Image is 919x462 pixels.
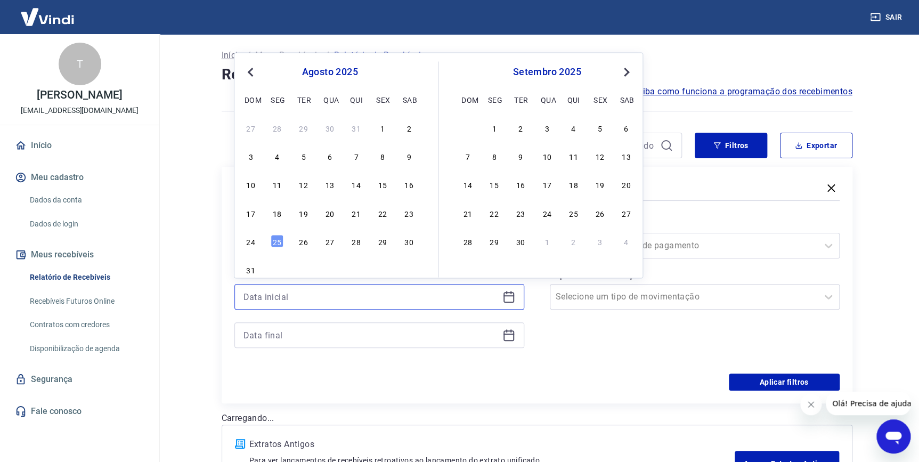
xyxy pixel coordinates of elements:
div: Choose sábado, 6 de setembro de 2025 [403,263,416,276]
p: / [247,49,251,62]
div: sab [403,93,416,106]
div: Choose quarta-feira, 30 de julho de 2025 [323,121,336,134]
p: Carregando... [222,412,852,425]
div: Choose quarta-feira, 24 de setembro de 2025 [541,206,554,219]
p: [PERSON_NAME] [37,90,122,101]
a: Disponibilização de agenda [26,338,147,360]
div: Choose segunda-feira, 1 de setembro de 2025 [488,121,501,134]
img: Vindi [13,1,82,33]
div: Choose sexta-feira, 5 de setembro de 2025 [376,263,389,276]
div: dom [245,93,257,106]
div: Choose domingo, 14 de setembro de 2025 [461,178,474,191]
div: Choose sexta-feira, 29 de agosto de 2025 [376,235,389,248]
div: Choose quinta-feira, 4 de setembro de 2025 [567,121,580,134]
iframe: Fechar mensagem [800,394,822,415]
button: Meu cadastro [13,166,147,189]
div: Choose quinta-feira, 18 de setembro de 2025 [567,178,580,191]
div: Choose domingo, 31 de agosto de 2025 [461,121,474,134]
div: Choose domingo, 7 de setembro de 2025 [461,150,474,163]
div: Choose quarta-feira, 3 de setembro de 2025 [323,263,336,276]
div: sex [376,93,389,106]
div: Choose sábado, 9 de agosto de 2025 [403,150,416,163]
div: qua [323,93,336,106]
div: Choose sábado, 6 de setembro de 2025 [620,121,632,134]
div: T [59,43,101,85]
iframe: Botão para abrir a janela de mensagens [876,419,910,453]
a: Dados da conta [26,189,147,211]
div: Choose terça-feira, 16 de setembro de 2025 [514,178,527,191]
div: Choose quarta-feira, 3 de setembro de 2025 [541,121,554,134]
div: Choose terça-feira, 5 de agosto de 2025 [297,150,310,163]
p: [EMAIL_ADDRESS][DOMAIN_NAME] [21,105,139,116]
div: sex [593,93,606,106]
div: qui [350,93,363,106]
div: Choose quarta-feira, 20 de agosto de 2025 [323,206,336,219]
button: Next Month [620,66,633,78]
div: Choose domingo, 10 de agosto de 2025 [245,178,257,191]
div: Choose segunda-feira, 11 de agosto de 2025 [271,178,283,191]
div: Choose sábado, 23 de agosto de 2025 [403,206,416,219]
div: Choose segunda-feira, 22 de setembro de 2025 [488,206,501,219]
div: Choose segunda-feira, 8 de setembro de 2025 [488,150,501,163]
div: Choose quinta-feira, 2 de outubro de 2025 [567,235,580,248]
div: Choose terça-feira, 26 de agosto de 2025 [297,235,310,248]
div: Choose quarta-feira, 1 de outubro de 2025 [541,235,554,248]
a: Meus Recebíveis [255,49,321,62]
div: sab [620,93,632,106]
a: Início [13,134,147,157]
div: Choose segunda-feira, 1 de setembro de 2025 [271,263,283,276]
div: month 2025-08 [243,120,417,278]
div: Choose segunda-feira, 4 de agosto de 2025 [271,150,283,163]
div: Choose quinta-feira, 4 de setembro de 2025 [350,263,363,276]
div: Choose quarta-feira, 6 de agosto de 2025 [323,150,336,163]
label: Tipo de Movimentação [552,269,837,282]
div: Choose quarta-feira, 10 de setembro de 2025 [541,150,554,163]
div: Choose sábado, 30 de agosto de 2025 [403,235,416,248]
div: Choose sexta-feira, 19 de setembro de 2025 [593,178,606,191]
input: Data inicial [243,289,498,305]
input: Data final [243,327,498,343]
div: ter [297,93,310,106]
button: Previous Month [244,66,257,78]
div: Choose domingo, 27 de julho de 2025 [245,121,257,134]
p: Extratos Antigos [249,438,735,451]
button: Sair [868,7,906,27]
div: dom [461,93,474,106]
div: Choose terça-feira, 29 de julho de 2025 [297,121,310,134]
img: ícone [235,439,245,449]
div: Choose sexta-feira, 1 de agosto de 2025 [376,121,389,134]
div: Choose terça-feira, 30 de setembro de 2025 [514,235,527,248]
iframe: Mensagem da empresa [826,392,910,415]
div: Choose sexta-feira, 26 de setembro de 2025 [593,206,606,219]
a: Recebíveis Futuros Online [26,290,147,312]
button: Filtros [695,133,767,158]
div: setembro 2025 [460,66,634,78]
button: Meus recebíveis [13,243,147,266]
div: Choose segunda-feira, 15 de setembro de 2025 [488,178,501,191]
div: Choose quinta-feira, 25 de setembro de 2025 [567,206,580,219]
div: Choose quinta-feira, 28 de agosto de 2025 [350,235,363,248]
div: Choose quinta-feira, 7 de agosto de 2025 [350,150,363,163]
div: Choose sexta-feira, 15 de agosto de 2025 [376,178,389,191]
a: Segurança [13,368,147,391]
div: Choose terça-feira, 2 de setembro de 2025 [514,121,527,134]
div: Choose segunda-feira, 18 de agosto de 2025 [271,206,283,219]
div: Choose sábado, 4 de outubro de 2025 [620,235,632,248]
div: ter [514,93,527,106]
div: Choose terça-feira, 19 de agosto de 2025 [297,206,310,219]
div: Choose quarta-feira, 13 de agosto de 2025 [323,178,336,191]
a: Relatório de Recebíveis [26,266,147,288]
p: Relatório de Recebíveis [334,49,426,62]
button: Exportar [780,133,852,158]
div: seg [271,93,283,106]
div: Choose domingo, 21 de setembro de 2025 [461,206,474,219]
div: Choose quinta-feira, 11 de setembro de 2025 [567,150,580,163]
div: Choose segunda-feira, 25 de agosto de 2025 [271,235,283,248]
div: agosto 2025 [243,66,417,78]
a: Dados de login [26,213,147,235]
div: Choose segunda-feira, 29 de setembro de 2025 [488,235,501,248]
div: Choose sexta-feira, 12 de setembro de 2025 [593,150,606,163]
div: Choose sábado, 16 de agosto de 2025 [403,178,416,191]
span: Olá! Precisa de ajuda? [6,7,90,16]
